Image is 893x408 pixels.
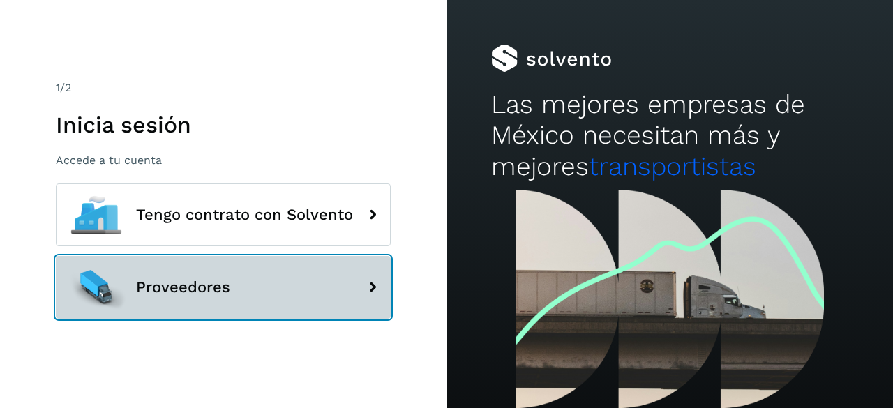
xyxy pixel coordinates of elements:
button: Tengo contrato con Solvento [56,183,391,246]
h2: Las mejores empresas de México necesitan más y mejores [491,89,848,182]
span: transportistas [589,151,756,181]
span: Tengo contrato con Solvento [136,206,353,223]
span: 1 [56,81,60,94]
div: /2 [56,80,391,96]
p: Accede a tu cuenta [56,153,391,167]
h1: Inicia sesión [56,112,391,138]
button: Proveedores [56,256,391,319]
span: Proveedores [136,279,230,296]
